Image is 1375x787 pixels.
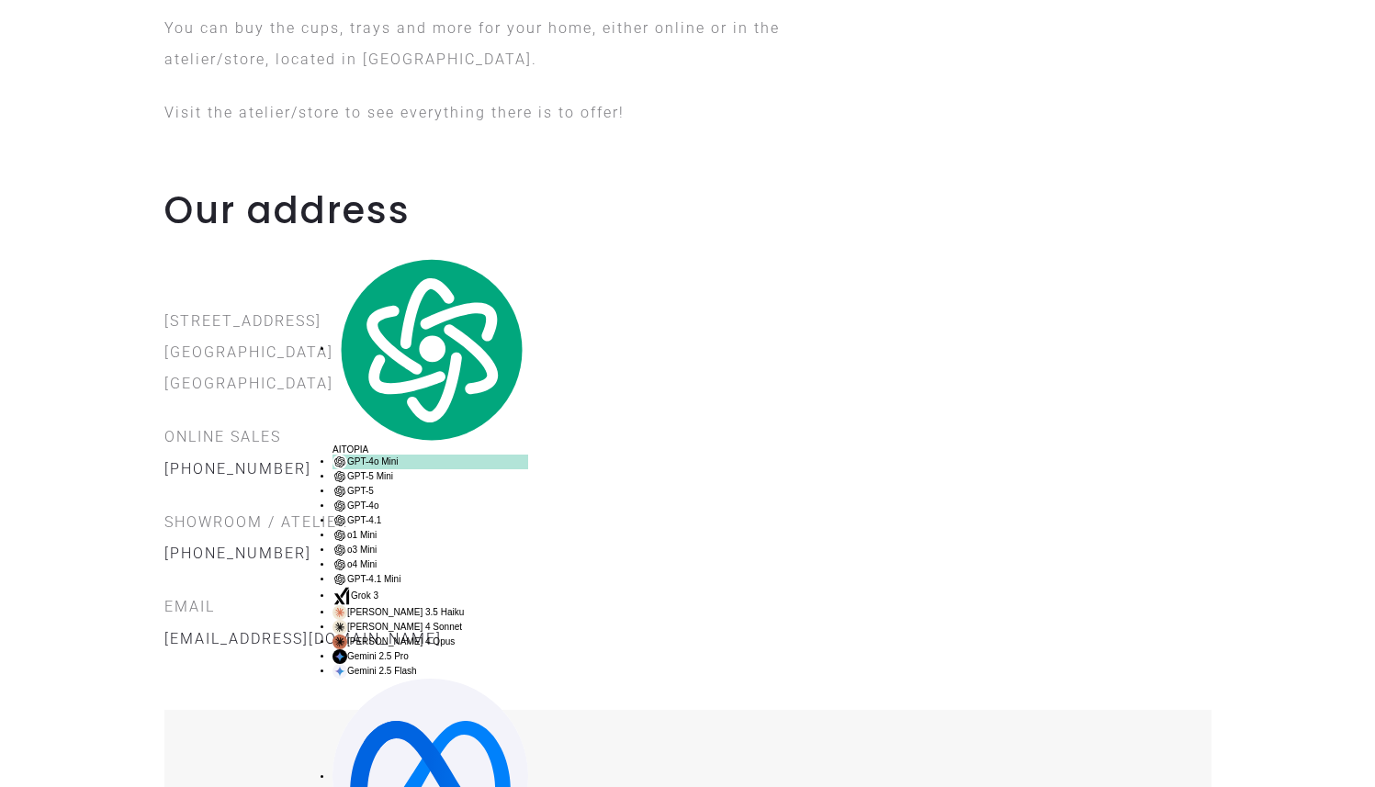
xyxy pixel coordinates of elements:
p: Visit the atelier/store to see everything there is to offer! [164,97,853,129]
div: o3 Mini [332,543,528,557]
div: GPT-4.1 Mini [332,572,528,587]
div: [PERSON_NAME] 4 Sonnet [332,620,528,635]
p: SHOWROOM / ATELIER [164,507,1212,570]
a: [EMAIL_ADDRESS][DOMAIN_NAME] [164,630,442,647]
div: [PERSON_NAME] 3.5 Haiku [332,605,528,620]
img: gpt-black.svg [332,572,347,587]
div: GPT-4o Mini [332,455,528,469]
p: EMAIL [164,591,1212,655]
img: claude-35-sonnet.svg [332,620,347,635]
div: o4 Mini [332,557,528,572]
img: gpt-black.svg [332,543,347,557]
img: logo.svg [332,254,528,444]
div: GPT-5 Mini [332,469,528,484]
div: GPT-4.1 [332,513,528,528]
p: You can buy the cups, trays and more for your home, either online or in the atelier/store, locate... [164,13,853,76]
img: claude-35-opus.svg [332,635,347,649]
img: gemini-15-pro.svg [332,649,347,664]
p: ONLINE SALES [164,422,1212,485]
img: gpt-black.svg [332,499,347,513]
a: [PHONE_NUMBER] [164,460,311,478]
div: [PERSON_NAME] 4 Opus [332,635,528,649]
a: [PHONE_NUMBER] [164,545,311,562]
div: Grok 3 [332,587,528,605]
div: GPT-5 [332,484,528,499]
img: gpt-black.svg [332,557,347,572]
div: o1 Mini [332,528,528,543]
div: GPT-4o [332,499,528,513]
img: gpt-black.svg [332,484,347,499]
div: AITOPIA [332,254,528,455]
img: gpt-black.svg [332,455,347,469]
img: gpt-black.svg [332,469,347,484]
img: gpt-black.svg [332,528,347,543]
div: Gemini 2.5 Flash [332,664,528,679]
p: [STREET_ADDRESS] [GEOGRAPHIC_DATA] [GEOGRAPHIC_DATA] [164,306,1212,400]
img: claude-35-haiku.svg [332,605,347,620]
h2: Our address [164,188,1212,232]
img: gpt-black.svg [332,513,347,528]
div: Gemini 2.5 Pro [332,649,528,664]
img: gemini-20-flash.svg [332,664,347,679]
